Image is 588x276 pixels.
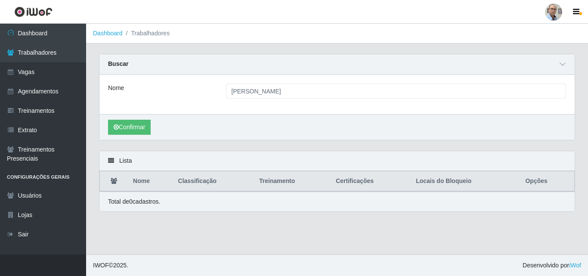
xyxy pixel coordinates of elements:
[128,171,173,192] th: Nome
[411,171,520,192] th: Locais do Bloqueio
[14,6,53,17] img: CoreUI Logo
[226,84,566,99] input: Digite o Nome...
[93,262,109,269] span: IWOF
[254,171,331,192] th: Treinamento
[93,30,123,37] a: Dashboard
[93,261,128,270] span: © 2025 .
[520,171,574,192] th: Opções
[108,197,160,206] p: Total de 0 cadastros.
[523,261,581,270] span: Desenvolvido por
[86,24,588,43] nav: breadcrumb
[108,120,151,135] button: Confirmar
[173,171,254,192] th: Classificação
[108,84,124,93] label: Nome
[569,262,581,269] a: iWof
[108,60,128,67] strong: Buscar
[123,29,170,38] li: Trabalhadores
[99,151,575,171] div: Lista
[331,171,411,192] th: Certificações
